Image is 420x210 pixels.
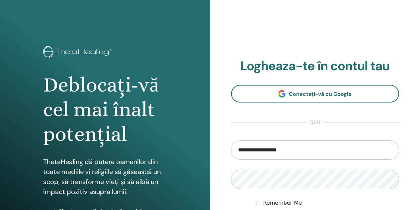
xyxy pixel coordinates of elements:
[43,73,167,147] h1: Deblocați-vă cel mai înalt potențial
[43,157,167,197] p: ThetaHealing dă putere oamenilor din toate mediile și religiile să găsească un scop, să transform...
[231,85,399,103] a: Conectați-vă cu Google
[263,199,302,207] label: Remember Me
[289,91,352,98] span: Conectați-vă cu Google
[307,118,323,126] span: sau
[256,199,399,207] div: Keep me authenticated indefinitely or until I manually logout
[231,59,399,74] h2: Logheaza-te în contul tau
